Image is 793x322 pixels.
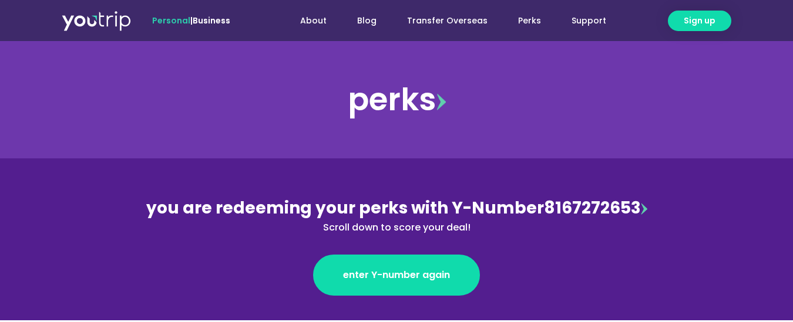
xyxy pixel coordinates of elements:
span: Sign up [684,15,715,27]
a: Support [556,10,621,32]
a: Sign up [668,11,731,31]
div: 8167272653 [142,196,651,235]
a: enter Y-number again [313,255,480,296]
span: enter Y-number again [343,268,450,282]
nav: Menu [262,10,621,32]
span: | [152,15,230,26]
a: About [285,10,342,32]
a: Transfer Overseas [392,10,503,32]
div: Scroll down to score your deal! [142,221,651,235]
a: Blog [342,10,392,32]
a: Perks [503,10,556,32]
span: Personal [152,15,190,26]
a: Business [193,15,230,26]
span: you are redeeming your perks with Y-Number [146,196,544,219]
